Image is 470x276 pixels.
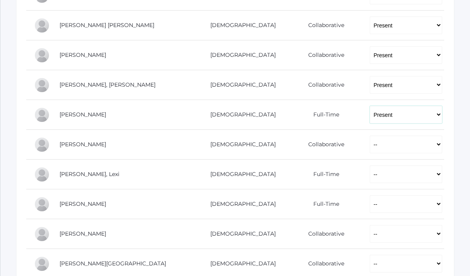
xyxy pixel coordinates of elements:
div: Stone Haynes [34,77,50,93]
a: [PERSON_NAME] [60,230,106,237]
a: [PERSON_NAME] [60,111,106,118]
td: Full-Time [285,189,362,219]
td: Collaborative [285,130,362,160]
a: [PERSON_NAME] [60,141,106,148]
div: Colton Maurer [34,226,50,242]
td: Collaborative [285,70,362,100]
div: Corbin Intlekofer [34,137,50,153]
td: [DEMOGRAPHIC_DATA] [195,219,285,249]
td: Collaborative [285,219,362,249]
td: [DEMOGRAPHIC_DATA] [195,130,285,160]
td: Collaborative [285,11,362,40]
td: [DEMOGRAPHIC_DATA] [195,40,285,70]
div: William Hamilton [34,47,50,63]
a: [PERSON_NAME] [PERSON_NAME] [60,22,154,29]
a: [PERSON_NAME], [PERSON_NAME] [60,81,155,88]
td: [DEMOGRAPHIC_DATA] [195,189,285,219]
div: Frances Leidenfrost [34,196,50,212]
div: Annie Grace Gregg [34,18,50,33]
a: [PERSON_NAME] [60,51,106,58]
a: [PERSON_NAME][GEOGRAPHIC_DATA] [60,260,166,267]
div: Lexi Judy [34,167,50,182]
div: Hannah Hrehniy [34,107,50,123]
td: [DEMOGRAPHIC_DATA] [195,70,285,100]
td: Full-Time [285,100,362,130]
td: [DEMOGRAPHIC_DATA] [195,100,285,130]
a: [PERSON_NAME], Lexi [60,171,119,178]
td: [DEMOGRAPHIC_DATA] [195,11,285,40]
td: Full-Time [285,160,362,189]
a: [PERSON_NAME] [60,200,106,207]
td: Collaborative [285,40,362,70]
td: [DEMOGRAPHIC_DATA] [195,160,285,189]
div: Savannah Maurer [34,256,50,272]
